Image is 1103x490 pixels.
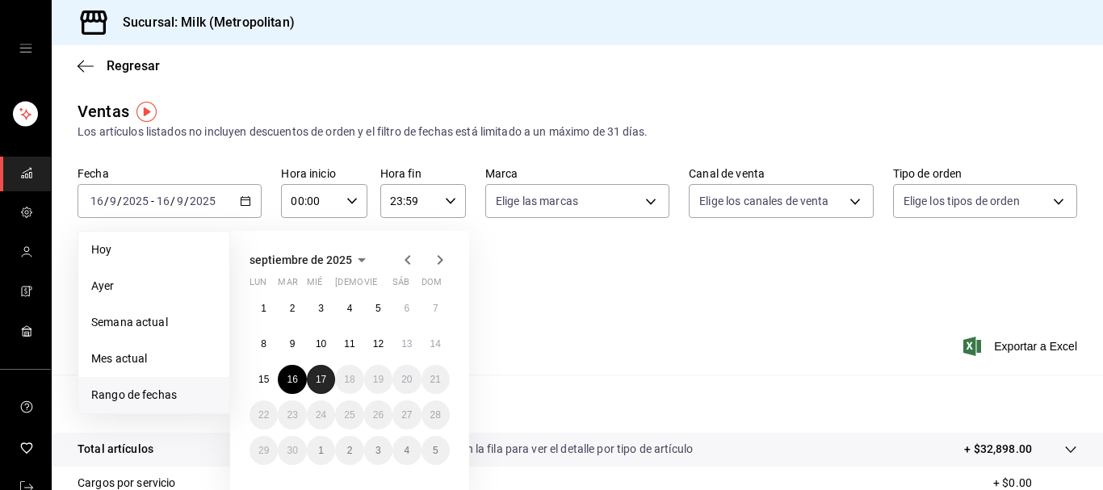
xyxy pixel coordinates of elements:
[136,102,157,122] img: Tooltip marker
[261,338,266,350] abbr: 8 de septiembre de 2025
[335,436,363,465] button: 2 de octubre de 2025
[433,445,438,456] abbr: 5 de octubre de 2025
[430,338,441,350] abbr: 14 de septiembre de 2025
[281,168,367,179] label: Hora inicio
[307,436,335,465] button: 1 de octubre de 2025
[104,195,109,207] span: /
[375,303,381,314] abbr: 5 de septiembre de 2025
[425,441,693,458] p: Da clic en la fila para ver el detalle por tipo de artículo
[364,329,392,358] button: 12 de septiembre de 2025
[122,195,149,207] input: ----
[364,400,392,429] button: 26 de septiembre de 2025
[19,42,32,55] button: open drawer
[316,374,326,385] abbr: 17 de septiembre de 2025
[250,436,278,465] button: 29 de septiembre de 2025
[364,277,377,294] abbr: viernes
[78,58,160,73] button: Regresar
[364,294,392,323] button: 5 de septiembre de 2025
[278,277,297,294] abbr: martes
[335,329,363,358] button: 11 de septiembre de 2025
[278,436,306,465] button: 30 de septiembre de 2025
[287,409,297,421] abbr: 23 de septiembre de 2025
[110,13,295,32] h3: Sucursal: Milk (Metropolitan)
[91,241,216,258] span: Hoy
[421,365,450,394] button: 21 de septiembre de 2025
[404,303,409,314] abbr: 6 de septiembre de 2025
[287,374,297,385] abbr: 16 de septiembre de 2025
[258,409,269,421] abbr: 22 de septiembre de 2025
[250,277,266,294] abbr: lunes
[496,193,578,209] span: Elige las marcas
[364,365,392,394] button: 19 de septiembre de 2025
[335,400,363,429] button: 25 de septiembre de 2025
[307,277,322,294] abbr: miércoles
[318,303,324,314] abbr: 3 de septiembre de 2025
[364,436,392,465] button: 3 de octubre de 2025
[344,374,354,385] abbr: 18 de septiembre de 2025
[261,303,266,314] abbr: 1 de septiembre de 2025
[184,195,189,207] span: /
[967,337,1077,356] button: Exportar a Excel
[156,195,170,207] input: --
[347,303,353,314] abbr: 4 de septiembre de 2025
[78,394,1077,413] p: Resumen
[335,277,430,294] abbr: jueves
[151,195,154,207] span: -
[117,195,122,207] span: /
[290,303,296,314] abbr: 2 de septiembre de 2025
[91,314,216,331] span: Semana actual
[307,400,335,429] button: 24 de septiembre de 2025
[287,445,297,456] abbr: 30 de septiembre de 2025
[421,436,450,465] button: 5 de octubre de 2025
[250,294,278,323] button: 1 de septiembre de 2025
[430,374,441,385] abbr: 21 de septiembre de 2025
[964,441,1032,458] p: + $32,898.00
[433,303,438,314] abbr: 7 de septiembre de 2025
[375,445,381,456] abbr: 3 de octubre de 2025
[421,294,450,323] button: 7 de septiembre de 2025
[904,193,1020,209] span: Elige los tipos de orden
[78,168,262,179] label: Fecha
[699,193,828,209] span: Elige los canales de venta
[316,409,326,421] abbr: 24 de septiembre de 2025
[258,445,269,456] abbr: 29 de septiembre de 2025
[307,365,335,394] button: 17 de septiembre de 2025
[380,168,466,179] label: Hora fin
[335,365,363,394] button: 18 de septiembre de 2025
[421,329,450,358] button: 14 de septiembre de 2025
[307,294,335,323] button: 3 de septiembre de 2025
[373,374,384,385] abbr: 19 de septiembre de 2025
[689,168,873,179] label: Canal de venta
[78,441,153,458] p: Total artículos
[290,338,296,350] abbr: 9 de septiembre de 2025
[91,278,216,295] span: Ayer
[392,436,421,465] button: 4 de octubre de 2025
[347,445,353,456] abbr: 2 de octubre de 2025
[485,168,669,179] label: Marca
[430,409,441,421] abbr: 28 de septiembre de 2025
[392,277,409,294] abbr: sábado
[316,338,326,350] abbr: 10 de septiembre de 2025
[401,338,412,350] abbr: 13 de septiembre de 2025
[278,400,306,429] button: 23 de septiembre de 2025
[90,195,104,207] input: --
[91,350,216,367] span: Mes actual
[250,250,371,270] button: septiembre de 2025
[421,277,442,294] abbr: domingo
[78,124,1077,140] div: Los artículos listados no incluyen descuentos de orden y el filtro de fechas está limitado a un m...
[107,58,160,73] span: Regresar
[278,294,306,323] button: 2 de septiembre de 2025
[373,409,384,421] abbr: 26 de septiembre de 2025
[258,374,269,385] abbr: 15 de septiembre de 2025
[176,195,184,207] input: --
[78,99,129,124] div: Ventas
[392,294,421,323] button: 6 de septiembre de 2025
[344,338,354,350] abbr: 11 de septiembre de 2025
[250,253,352,266] span: septiembre de 2025
[344,409,354,421] abbr: 25 de septiembre de 2025
[250,400,278,429] button: 22 de septiembre de 2025
[421,400,450,429] button: 28 de septiembre de 2025
[318,445,324,456] abbr: 1 de octubre de 2025
[109,195,117,207] input: --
